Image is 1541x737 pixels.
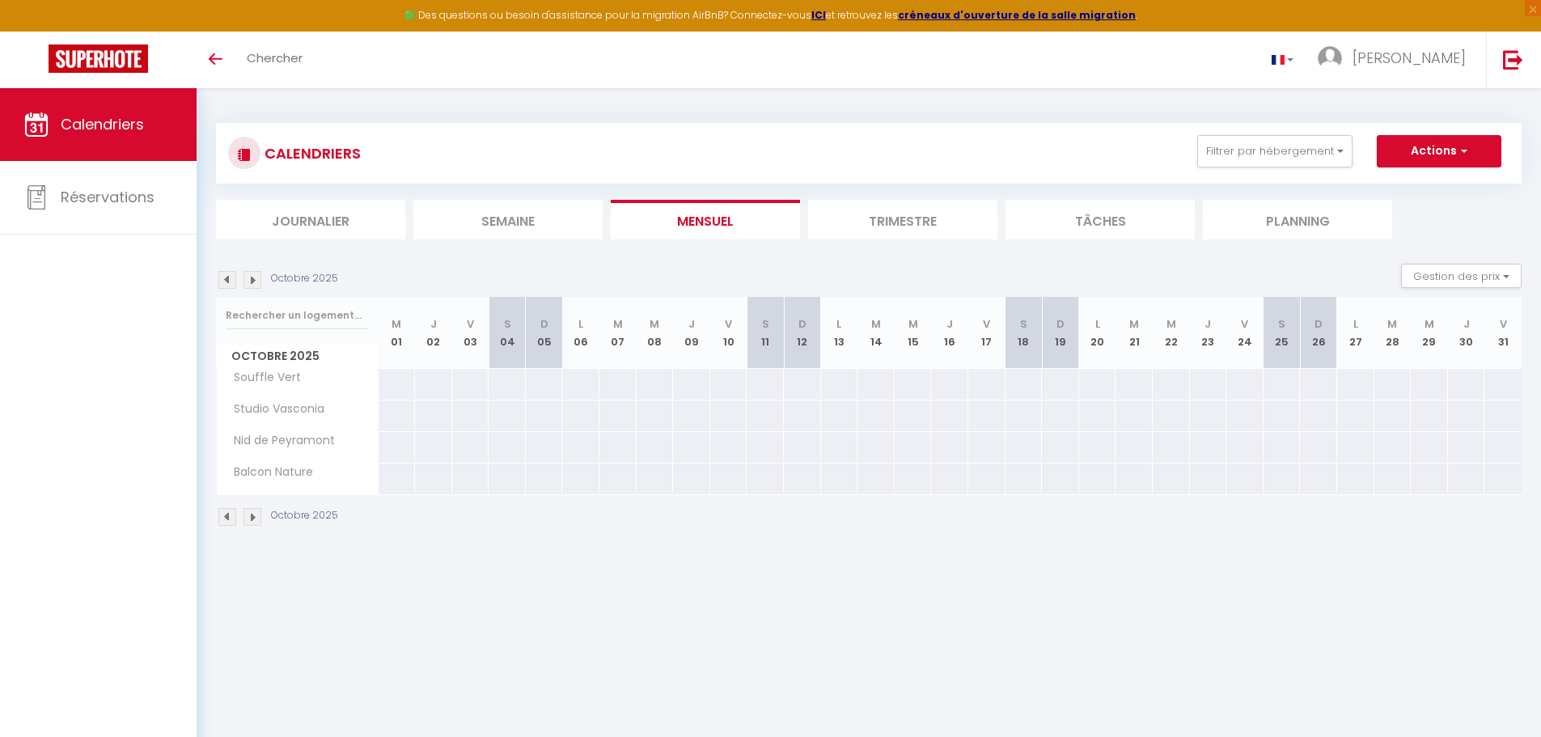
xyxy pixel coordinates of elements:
[219,432,339,450] span: Nid de Peyramont
[725,316,732,332] abbr: V
[452,297,489,369] th: 03
[798,316,806,332] abbr: D
[1005,200,1195,239] li: Tâches
[216,200,405,239] li: Journalier
[392,316,401,332] abbr: M
[540,316,548,332] abbr: D
[1315,316,1323,332] abbr: D
[260,135,361,172] h3: CALENDRIERS
[1503,49,1523,70] img: logout
[578,316,583,332] abbr: L
[1005,297,1043,369] th: 18
[968,297,1005,369] th: 17
[688,316,695,332] abbr: J
[219,464,317,481] span: Balcon Nature
[1095,316,1100,332] abbr: L
[1020,316,1027,332] abbr: S
[784,297,821,369] th: 12
[1353,316,1358,332] abbr: L
[1153,297,1190,369] th: 22
[710,297,747,369] th: 10
[821,297,858,369] th: 13
[1401,264,1522,288] button: Gestion des prix
[1425,316,1434,332] abbr: M
[504,316,511,332] abbr: S
[1300,297,1337,369] th: 26
[908,316,918,332] abbr: M
[946,316,953,332] abbr: J
[1377,135,1501,167] button: Actions
[271,508,338,523] p: Octobre 2025
[1166,316,1176,332] abbr: M
[1190,297,1227,369] th: 23
[650,316,659,332] abbr: M
[217,345,378,368] span: Octobre 2025
[413,200,603,239] li: Semaine
[489,297,526,369] th: 04
[857,297,895,369] th: 14
[61,114,144,134] span: Calendriers
[895,297,932,369] th: 15
[1387,316,1397,332] abbr: M
[1241,316,1248,332] abbr: V
[613,316,623,332] abbr: M
[1463,316,1470,332] abbr: J
[1337,297,1374,369] th: 27
[747,297,784,369] th: 11
[1374,297,1412,369] th: 28
[219,400,328,418] span: Studio Vasconia
[1278,316,1285,332] abbr: S
[1204,316,1211,332] abbr: J
[271,271,338,286] p: Octobre 2025
[1116,297,1153,369] th: 21
[898,8,1136,22] a: créneaux d'ouverture de la salle migration
[611,200,800,239] li: Mensuel
[467,316,474,332] abbr: V
[430,316,437,332] abbr: J
[1318,46,1342,70] img: ...
[379,297,416,369] th: 01
[1411,297,1448,369] th: 29
[562,297,599,369] th: 06
[1484,297,1522,369] th: 31
[1306,32,1486,88] a: ... [PERSON_NAME]
[415,297,452,369] th: 02
[983,316,990,332] abbr: V
[762,316,769,332] abbr: S
[811,8,826,22] a: ICI
[673,297,710,369] th: 09
[871,316,881,332] abbr: M
[247,49,303,66] span: Chercher
[1264,297,1301,369] th: 25
[49,44,148,73] img: Super Booking
[599,297,637,369] th: 07
[1129,316,1139,332] abbr: M
[1226,297,1264,369] th: 24
[1353,48,1466,68] span: [PERSON_NAME]
[808,200,997,239] li: Trimestre
[1079,297,1116,369] th: 20
[219,369,305,387] span: Souffle Vert
[226,301,369,330] input: Rechercher un logement...
[931,297,968,369] th: 16
[1448,297,1485,369] th: 30
[61,187,155,207] span: Réservations
[526,297,563,369] th: 05
[637,297,674,369] th: 08
[1197,135,1353,167] button: Filtrer par hébergement
[1056,316,1065,332] abbr: D
[1500,316,1507,332] abbr: V
[235,32,315,88] a: Chercher
[836,316,841,332] abbr: L
[13,6,61,55] button: Ouvrir le widget de chat LiveChat
[1203,200,1392,239] li: Planning
[1042,297,1079,369] th: 19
